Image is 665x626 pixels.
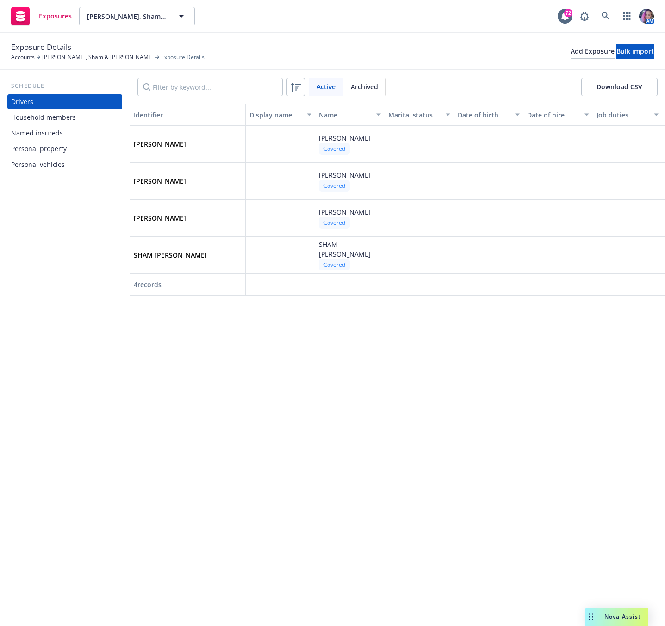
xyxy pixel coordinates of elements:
[597,7,615,25] a: Search
[161,53,205,61] span: Exposure Details
[585,608,597,626] div: Drag to move
[385,104,454,126] button: Marital status
[7,141,122,156] a: Personal property
[597,251,599,259] span: -
[249,176,252,186] span: -
[7,157,122,172] a: Personal vehicles
[527,140,529,148] span: -
[249,250,252,260] span: -
[7,3,75,29] a: Exposures
[249,213,252,223] span: -
[388,251,391,259] span: -
[571,44,615,59] button: Add Exposure
[249,110,301,120] div: Display name
[388,140,391,148] span: -
[134,250,207,260] span: SHAM [PERSON_NAME]
[134,176,186,186] span: [PERSON_NAME]
[454,104,523,126] button: Date of birth
[11,126,63,141] div: Named insureds
[317,82,336,92] span: Active
[7,126,122,141] a: Named insureds
[388,177,391,185] span: -
[134,214,186,222] a: [PERSON_NAME]
[639,9,654,24] img: photo
[319,259,350,270] div: Covered
[351,82,378,92] span: Archived
[527,110,579,120] div: Date of hire
[319,134,371,142] span: [PERSON_NAME]
[319,208,371,216] span: [PERSON_NAME]
[319,240,371,258] span: SHAM [PERSON_NAME]
[7,94,122,109] a: Drivers
[585,608,648,626] button: Nova Assist
[593,104,662,126] button: Job duties
[618,7,636,25] a: Switch app
[616,44,654,59] button: Bulk import
[319,217,350,228] div: Covered
[458,251,460,259] span: -
[527,214,529,222] span: -
[597,214,599,222] span: -
[564,9,572,17] div: 72
[319,180,350,191] div: Covered
[575,7,594,25] a: Report a Bug
[571,44,615,58] div: Add Exposure
[39,12,72,20] span: Exposures
[458,214,460,222] span: -
[458,140,460,148] span: -
[130,104,246,126] button: Identifier
[7,81,122,91] div: Schedule
[319,171,371,179] span: [PERSON_NAME]
[11,157,65,172] div: Personal vehicles
[319,110,371,120] div: Name
[458,177,460,185] span: -
[616,44,654,58] div: Bulk import
[249,139,252,149] span: -
[11,94,33,109] div: Drivers
[79,7,195,25] button: [PERSON_NAME], Sham & [PERSON_NAME]
[458,110,510,120] div: Date of birth
[11,141,67,156] div: Personal property
[134,177,186,185] a: [PERSON_NAME]
[134,213,186,223] span: [PERSON_NAME]
[11,53,35,61] a: Accounts
[604,613,641,620] span: Nova Assist
[134,280,162,289] span: 4 records
[581,78,658,96] button: Download CSV
[527,251,529,259] span: -
[597,110,648,120] div: Job duties
[527,177,529,185] span: -
[597,140,599,148] span: -
[134,139,186,149] span: [PERSON_NAME]
[597,177,599,185] span: -
[388,214,391,222] span: -
[319,143,350,154] div: Covered
[11,41,71,53] span: Exposure Details
[134,110,242,120] div: Identifier
[246,104,315,126] button: Display name
[11,110,76,125] div: Household members
[315,104,385,126] button: Name
[134,251,207,259] a: SHAM [PERSON_NAME]
[134,140,186,148] a: [PERSON_NAME]
[87,12,167,21] span: [PERSON_NAME], Sham & [PERSON_NAME]
[42,53,154,61] a: [PERSON_NAME], Sham & [PERSON_NAME]
[137,78,283,96] input: Filter by keyword...
[388,110,440,120] div: Marital status
[7,110,122,125] a: Household members
[523,104,593,126] button: Date of hire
